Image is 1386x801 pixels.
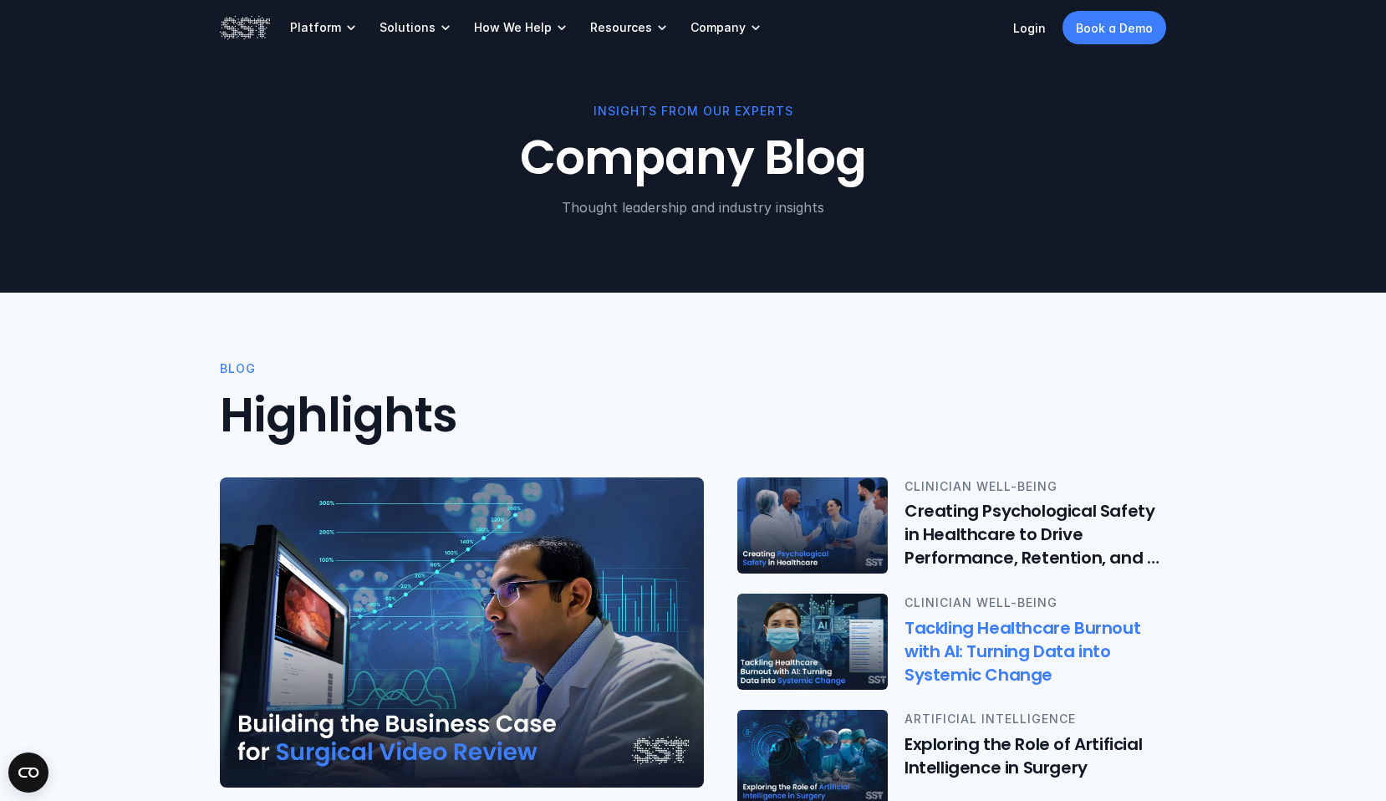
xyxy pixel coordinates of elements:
a: 5 Clinicians standing in a circle shaking handsCLINICIAN WELL-BEINGCreating Psychological Safety ... [737,477,1166,574]
img: A physician looking at Black Box Platform data on a desktop computer [220,477,704,788]
a: Book a Demo [1062,11,1166,44]
h6: Creating Psychological Safety in Healthcare to Drive Performance, Retention, and Resilience [904,500,1166,570]
p: CLINICIAN WELL-BEING [904,477,1166,496]
p: Thought leadership and industry insights [220,197,1166,217]
p: ARTIFICIAL INTELLIGENCE [904,711,1166,729]
h6: Exploring the Role of Artificial Intelligence in Surgery [904,732,1166,779]
p: CLINICIAN WELL-BEING [904,594,1166,612]
h1: Company Blog [220,130,1166,186]
a: Login [1013,21,1046,35]
p: How We Help [474,20,552,35]
img: Female physician with AI charts in the background [735,592,891,691]
p: Company [690,20,746,35]
p: Resources [590,20,652,35]
img: SST logo [220,13,270,42]
button: Open CMP widget [8,753,48,793]
img: 5 Clinicians standing in a circle shaking hands [737,477,888,574]
h2: Highlights [220,388,1166,444]
p: Insights From Our Experts [220,102,1166,120]
p: Solutions [380,20,436,35]
p: Book a Demo [1076,19,1153,37]
h6: Tackling Healthcare Burnout with AI: Turning Data into Systemic Change [904,616,1166,686]
p: Platform [290,20,341,35]
a: Female physician with AI charts in the backgroundCLINICIAN WELL-BEINGTackling Healthcare Burnout ... [737,594,1166,690]
p: BLOG [220,360,256,378]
